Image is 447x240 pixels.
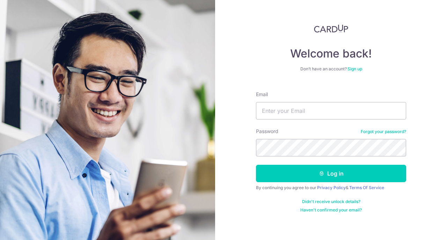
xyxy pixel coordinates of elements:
label: Password [256,128,278,135]
a: Privacy Policy [317,185,346,190]
div: By continuing you agree to our & [256,185,406,191]
a: Forgot your password? [361,129,406,134]
input: Enter your Email [256,102,406,119]
h4: Welcome back! [256,47,406,61]
a: Sign up [347,66,362,71]
img: CardUp Logo [314,24,348,33]
a: Haven't confirmed your email? [300,207,362,213]
div: Don’t have an account? [256,66,406,72]
label: Email [256,91,268,98]
a: Didn't receive unlock details? [302,199,360,204]
a: Terms Of Service [349,185,384,190]
button: Log in [256,165,406,182]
